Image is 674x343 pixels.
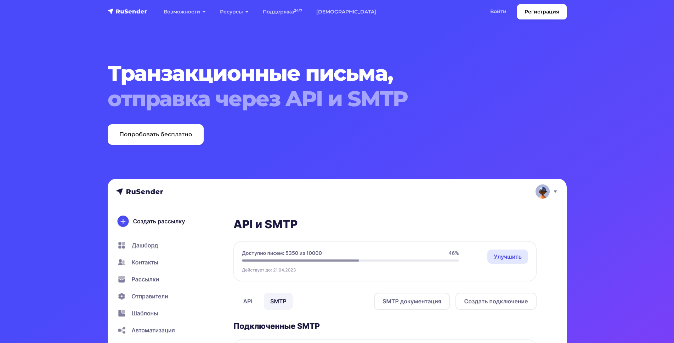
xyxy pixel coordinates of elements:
h1: Транзакционные письма, [108,61,528,112]
sup: 24/7 [294,8,302,13]
a: Регистрация [517,4,567,19]
span: отправка через API и SMTP [108,86,528,112]
a: Попробовать бесплатно [108,124,204,145]
a: Поддержка24/7 [256,5,309,19]
a: Возможности [157,5,213,19]
img: RuSender [108,8,147,15]
a: Войти [483,4,514,19]
a: [DEMOGRAPHIC_DATA] [309,5,383,19]
a: Ресурсы [213,5,256,19]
